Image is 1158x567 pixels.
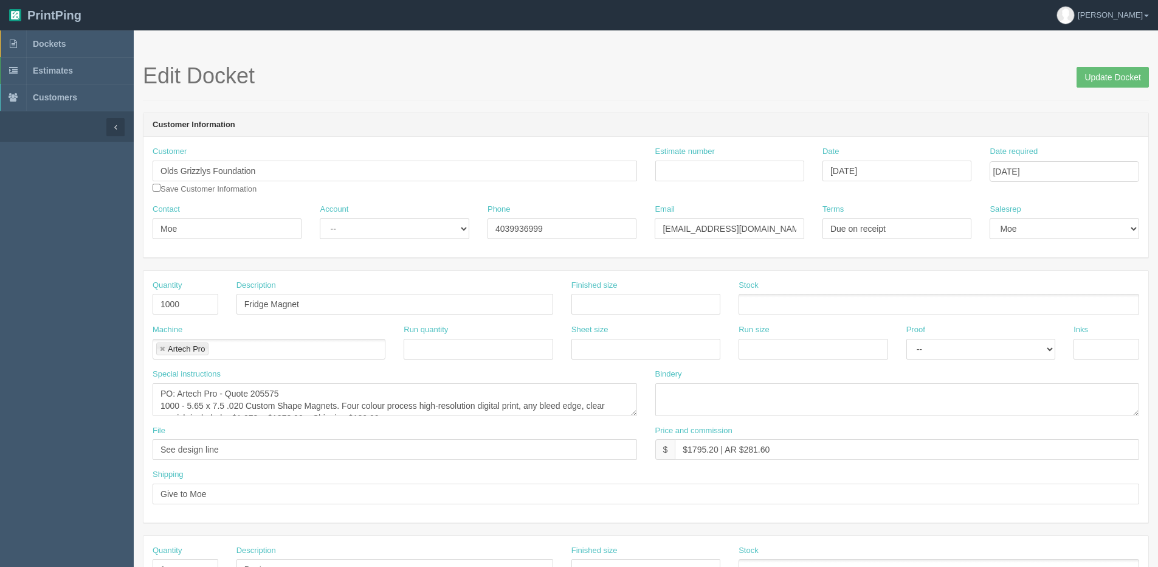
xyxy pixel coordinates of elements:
[236,280,276,291] label: Description
[822,204,844,215] label: Terms
[153,469,184,481] label: Shipping
[33,92,77,102] span: Customers
[33,39,66,49] span: Dockets
[1057,7,1074,24] img: avatar_default-7531ab5dedf162e01f1e0bb0964e6a185e93c5c22dfe317fb01d7f8cd2b1632c.jpg
[571,545,618,557] label: Finished size
[320,204,348,215] label: Account
[1074,324,1088,336] label: Inks
[990,204,1021,215] label: Salesrep
[488,204,511,215] label: Phone
[906,324,925,336] label: Proof
[153,369,221,380] label: Special instructions
[655,425,732,437] label: Price and commission
[153,146,637,195] div: Save Customer Information
[168,345,205,353] div: Artech Pro
[739,280,759,291] label: Stock
[1077,67,1149,88] input: Update Docket
[655,369,682,380] label: Bindery
[153,161,637,181] input: Enter customer name
[236,545,276,557] label: Description
[153,324,182,336] label: Machine
[143,64,1149,88] h1: Edit Docket
[822,146,839,158] label: Date
[739,324,770,336] label: Run size
[571,280,618,291] label: Finished size
[153,425,165,437] label: File
[33,66,73,75] span: Estimates
[153,280,182,291] label: Quantity
[655,146,715,158] label: Estimate number
[153,204,180,215] label: Contact
[990,146,1038,158] label: Date required
[153,545,182,557] label: Quantity
[655,204,675,215] label: Email
[143,113,1148,137] header: Customer Information
[739,545,759,557] label: Stock
[9,9,21,21] img: logo-3e63b451c926e2ac314895c53de4908e5d424f24456219fb08d385ab2e579770.png
[571,324,608,336] label: Sheet size
[404,324,448,336] label: Run quantity
[153,146,187,158] label: Customer
[153,383,637,416] textarea: PO: Artech Pro - Quote 205575 1000 - 5.65 x 7.5 .020 Custom Shape Magnets. Four colour process hi...
[655,439,675,460] div: $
